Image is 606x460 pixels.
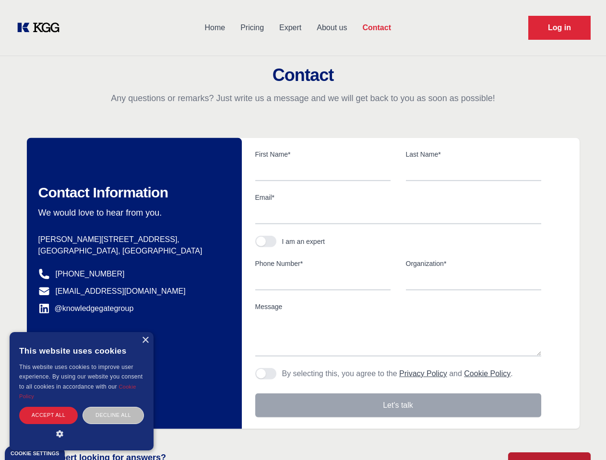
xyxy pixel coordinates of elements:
[464,369,511,378] a: Cookie Policy
[309,15,355,40] a: About us
[19,364,143,390] span: This website uses cookies to improve user experience. By using our website you consent to all coo...
[19,384,136,399] a: Cookie Policy
[12,66,594,85] h2: Contact
[38,245,226,257] p: [GEOGRAPHIC_DATA], [GEOGRAPHIC_DATA]
[38,303,134,314] a: @knowledgegategroup
[406,149,541,159] label: Last Name*
[56,286,186,297] a: [EMAIL_ADDRESS][DOMAIN_NAME]
[528,16,591,40] a: Request Demo
[399,369,447,378] a: Privacy Policy
[255,259,391,268] label: Phone Number*
[558,414,606,460] iframe: Chat Widget
[355,15,399,40] a: Contact
[15,20,67,35] a: KOL Knowledge Platform: Talk to Key External Experts (KEE)
[38,184,226,201] h2: Contact Information
[19,339,144,362] div: This website uses cookies
[255,302,541,311] label: Message
[38,234,226,245] p: [PERSON_NAME][STREET_ADDRESS],
[233,15,272,40] a: Pricing
[255,149,391,159] label: First Name*
[12,92,594,104] p: Any questions or remarks? Just write us a message and we will get back to you as soon as possible!
[255,193,541,202] label: Email*
[56,268,125,280] a: [PHONE_NUMBER]
[255,393,541,417] button: Let's talk
[142,337,149,344] div: Close
[282,237,325,246] div: I am an expert
[197,15,233,40] a: Home
[282,368,513,379] p: By selecting this, you agree to the and .
[11,451,59,456] div: Cookie settings
[38,207,226,218] p: We would love to hear from you.
[83,407,144,424] div: Decline all
[19,407,78,424] div: Accept all
[406,259,541,268] label: Organization*
[272,15,309,40] a: Expert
